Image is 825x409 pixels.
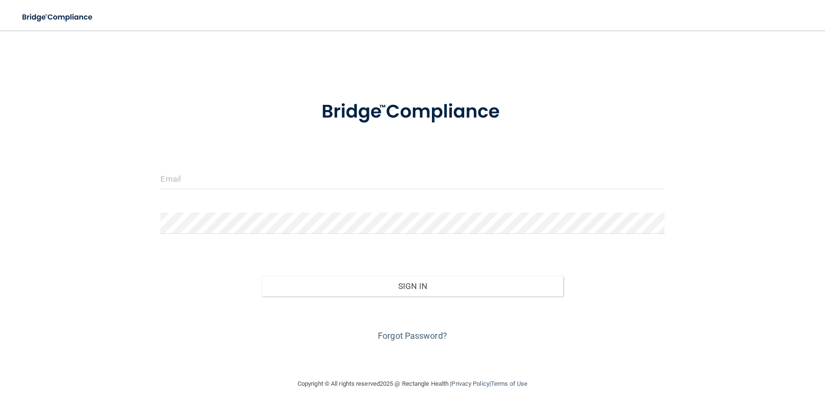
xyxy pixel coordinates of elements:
[239,369,586,399] div: Copyright © All rights reserved 2025 @ Rectangle Health | |
[378,331,447,341] a: Forgot Password?
[451,380,489,387] a: Privacy Policy
[160,168,664,189] input: Email
[14,8,102,27] img: bridge_compliance_login_screen.278c3ca4.svg
[262,276,564,297] button: Sign In
[302,87,523,137] img: bridge_compliance_login_screen.278c3ca4.svg
[491,380,527,387] a: Terms of Use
